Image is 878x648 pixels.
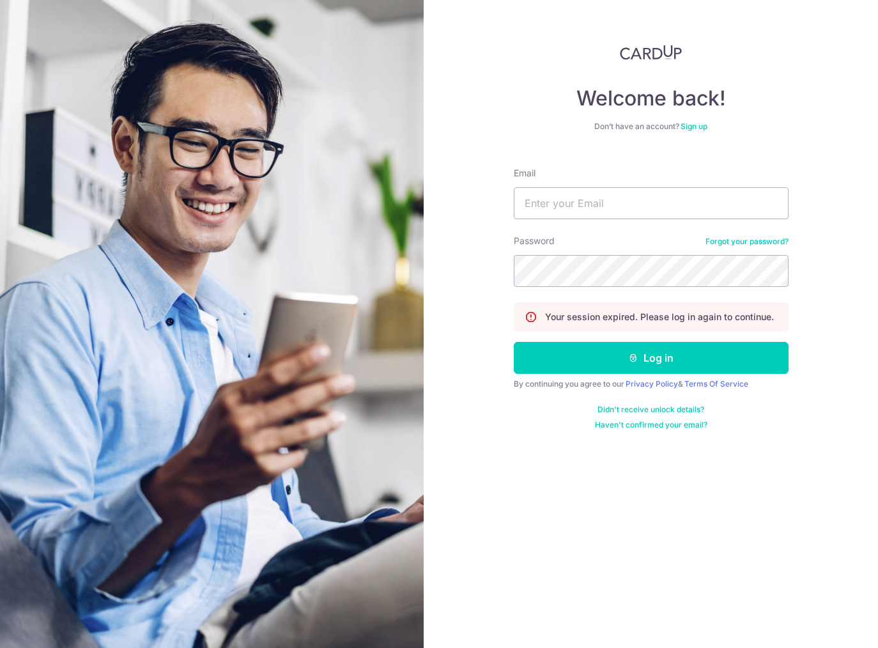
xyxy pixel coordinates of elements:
[626,379,678,389] a: Privacy Policy
[514,379,789,389] div: By continuing you agree to our &
[597,405,704,415] a: Didn't receive unlock details?
[545,311,774,323] p: Your session expired. Please log in again to continue.
[514,187,789,219] input: Enter your Email
[681,121,707,131] a: Sign up
[595,420,707,430] a: Haven't confirmed your email?
[514,167,535,180] label: Email
[684,379,748,389] a: Terms Of Service
[514,235,555,247] label: Password
[514,86,789,111] h4: Welcome back!
[620,45,682,60] img: CardUp Logo
[514,342,789,374] button: Log in
[705,236,789,247] a: Forgot your password?
[514,121,789,132] div: Don’t have an account?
